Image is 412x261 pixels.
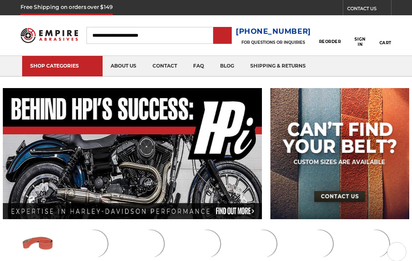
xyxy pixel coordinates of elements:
[379,40,391,45] span: Cart
[379,24,391,47] a: Cart
[347,4,391,15] a: CONTACT US
[76,226,112,261] img: Other Coated Abrasives
[20,226,56,261] img: Sanding Belts
[212,56,242,76] a: blog
[189,226,225,261] img: Bonded Cutting & Grinding
[319,27,341,44] a: Reorder
[270,88,410,219] img: promo banner for custom belts.
[245,226,281,261] img: Wire Wheels & Brushes
[214,28,231,44] input: Submit
[242,56,314,76] a: shipping & returns
[302,226,337,261] img: Metal Saw Blades
[358,226,393,261] img: Non-woven Abrasives
[133,226,168,261] img: Sanding Discs
[236,26,311,37] a: [PHONE_NUMBER]
[319,39,341,44] span: Reorder
[352,37,369,47] span: Sign In
[144,56,185,76] a: contact
[3,88,262,219] img: Banner for an interview featuring Horsepower Inc who makes Harley performance upgrades featured o...
[103,56,144,76] a: about us
[185,56,212,76] a: faq
[21,24,78,47] img: Empire Abrasives
[30,63,95,69] div: SHOP CATEGORIES
[236,40,311,45] p: FOR QUESTIONS OR INQUIRIES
